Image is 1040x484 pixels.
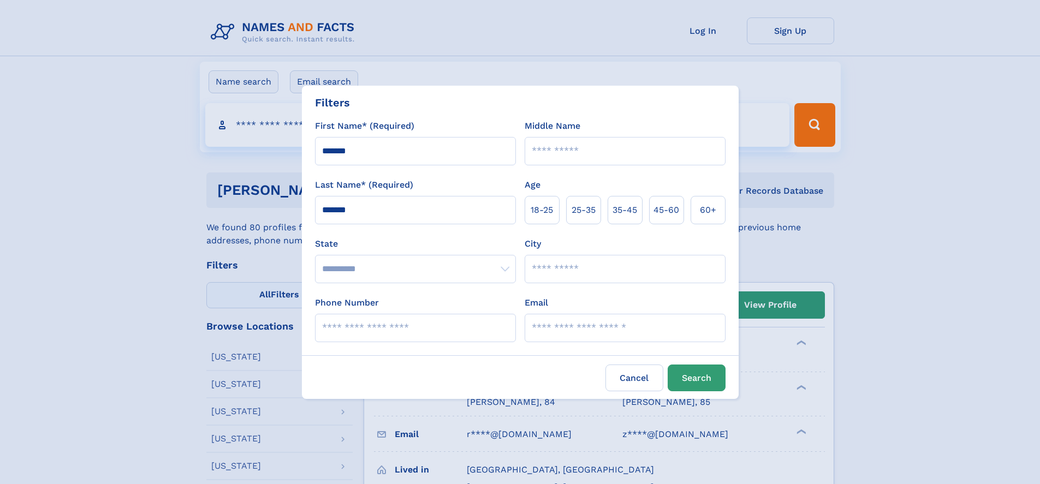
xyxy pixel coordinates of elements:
[525,296,548,309] label: Email
[613,204,637,217] span: 35‑45
[525,237,541,250] label: City
[653,204,679,217] span: 45‑60
[525,119,580,133] label: Middle Name
[315,178,413,192] label: Last Name* (Required)
[668,365,726,391] button: Search
[315,237,516,250] label: State
[700,204,716,217] span: 60+
[315,119,414,133] label: First Name* (Required)
[315,296,379,309] label: Phone Number
[525,178,540,192] label: Age
[572,204,596,217] span: 25‑35
[531,204,553,217] span: 18‑25
[315,94,350,111] div: Filters
[605,365,663,391] label: Cancel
